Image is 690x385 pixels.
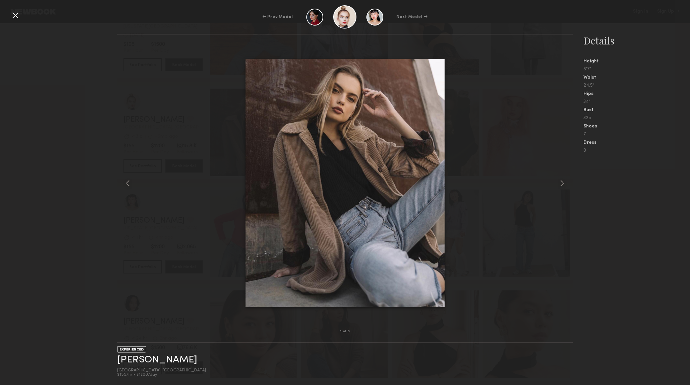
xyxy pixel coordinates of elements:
div: ← Prev Model [263,14,293,20]
div: 7 [583,132,690,137]
div: Height [583,59,690,64]
div: Dress [583,140,690,145]
div: 34" [583,100,690,104]
div: [GEOGRAPHIC_DATA], [GEOGRAPHIC_DATA] [117,368,206,373]
div: Next Model → [397,14,427,20]
div: 32a [583,116,690,120]
div: Bust [583,108,690,113]
div: Details [583,34,690,47]
div: $155/hr • $1200/day [117,373,206,377]
a: [PERSON_NAME] [117,355,197,365]
div: Shoes [583,124,690,129]
div: 24.5" [583,83,690,88]
div: EXPERIENCED [117,346,146,352]
div: 5'7" [583,67,690,72]
div: 1 of 6 [340,330,349,333]
div: Hips [583,92,690,96]
div: Waist [583,75,690,80]
div: 0 [583,148,690,153]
